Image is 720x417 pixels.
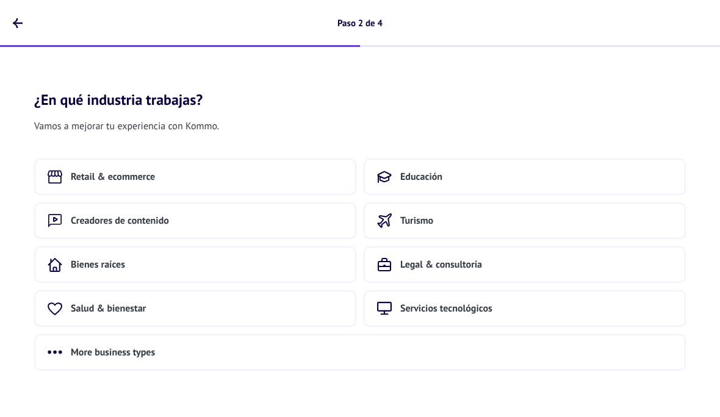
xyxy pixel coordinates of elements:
[34,335,686,371] button: More business types
[71,171,155,184] span: Retail & ecommerce
[71,347,155,359] span: More business types
[34,291,356,327] button: Salud & bienestar
[34,247,356,283] button: Bienes raíces
[71,303,146,315] span: Salud & bienestar
[400,171,442,184] span: Educación
[71,259,125,271] span: Bienes raíces
[34,119,219,135] span: Vamos a mejorar tu experiencia con Kommo.
[400,215,433,227] span: Turismo
[34,159,356,196] button: Retail & ecommerce
[364,291,686,327] button: Servicios tecnológicos
[10,62,710,109] h2: ¿En qué industria trabajas?
[400,259,482,271] span: Legal & consultoría
[34,203,356,240] button: Creadores de contenido
[400,303,492,315] span: Servicios tecnológicos
[364,247,686,283] button: Legal & consultoría
[71,215,169,227] span: Creadores de contenido
[364,203,686,240] button: Turismo
[364,159,686,196] button: Educación
[337,18,383,30] div: Paso 2 de 4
